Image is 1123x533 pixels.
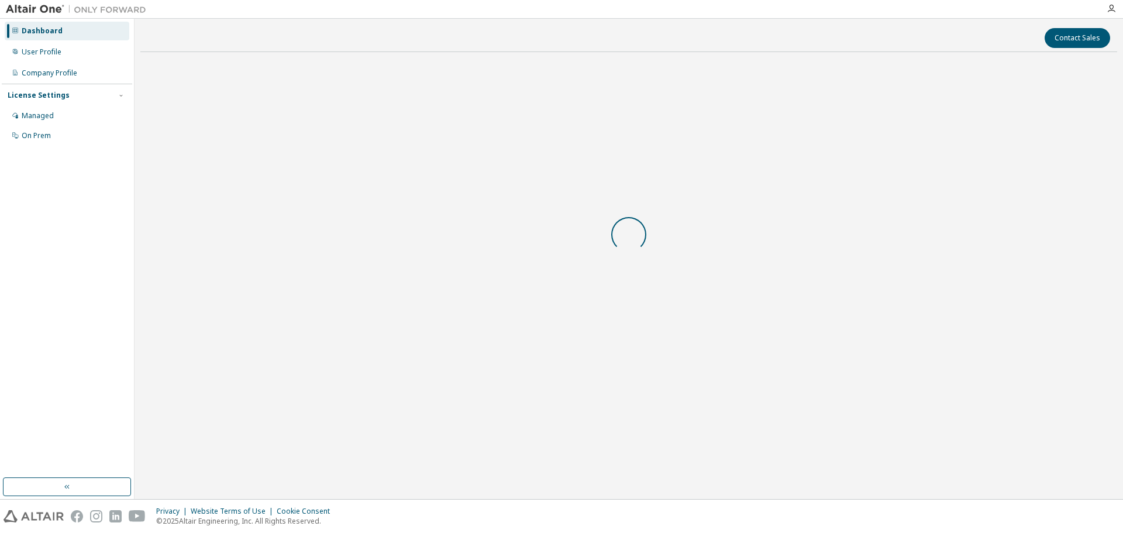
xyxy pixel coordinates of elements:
div: Company Profile [22,68,77,78]
div: Dashboard [22,26,63,36]
button: Contact Sales [1045,28,1110,48]
img: linkedin.svg [109,510,122,522]
div: Privacy [156,507,191,516]
img: facebook.svg [71,510,83,522]
img: altair_logo.svg [4,510,64,522]
div: Managed [22,111,54,121]
p: © 2025 Altair Engineering, Inc. All Rights Reserved. [156,516,337,526]
img: instagram.svg [90,510,102,522]
div: Cookie Consent [277,507,337,516]
div: User Profile [22,47,61,57]
img: youtube.svg [129,510,146,522]
div: On Prem [22,131,51,140]
img: Altair One [6,4,152,15]
div: Website Terms of Use [191,507,277,516]
div: License Settings [8,91,70,100]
